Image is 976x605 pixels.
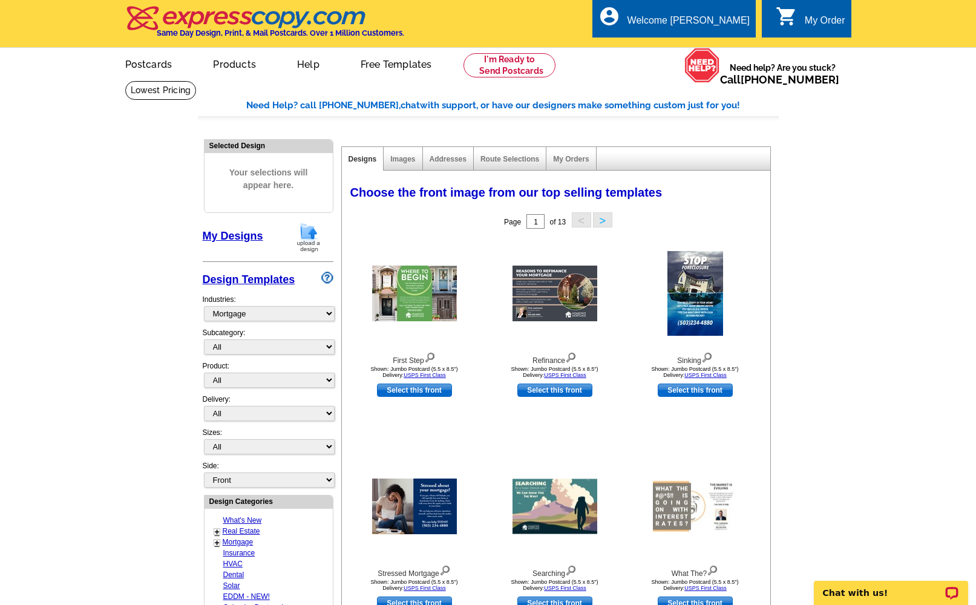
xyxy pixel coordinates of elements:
[439,563,451,576] img: view design details
[348,563,481,579] div: Stressed Mortgage
[741,73,839,86] a: [PHONE_NUMBER]
[390,155,415,163] a: Images
[488,563,621,579] div: Searching
[203,361,333,394] div: Product:
[214,154,324,204] span: Your selections will appear here.
[593,212,612,227] button: >
[194,49,275,77] a: Products
[776,13,845,28] a: shopping_cart My Order
[504,218,521,226] span: Page
[658,384,733,397] a: use this design
[629,366,762,378] div: Shown: Jumbo Postcard (5.5 x 8.5") Delivery:
[203,427,333,460] div: Sizes:
[667,251,723,336] img: Sinking
[223,581,240,590] a: Solar
[629,350,762,366] div: Sinking
[720,73,839,86] span: Call
[246,99,779,113] div: Need Help? call [PHONE_NUMBER], with support, or have our designers make something custom just fo...
[684,585,727,591] a: USPS First Class
[341,49,451,77] a: Free Templates
[348,579,481,591] div: Shown: Jumbo Postcard (5.5 x 8.5") Delivery:
[223,592,270,601] a: EDDM - NEW!
[488,579,621,591] div: Shown: Jumbo Postcard (5.5 x 8.5") Delivery:
[203,273,295,286] a: Design Templates
[629,579,762,591] div: Shown: Jumbo Postcard (5.5 x 8.5") Delivery:
[321,272,333,284] img: design-wizard-help-icon.png
[572,212,591,227] button: <
[377,384,452,397] a: use this design
[565,563,577,576] img: view design details
[203,460,333,489] div: Side:
[372,266,457,321] img: First Step
[629,563,762,579] div: What The?
[549,218,566,226] span: of 13
[707,563,718,576] img: view design details
[205,140,333,151] div: Selected Design
[223,527,260,535] a: Real Estate
[488,366,621,378] div: Shown: Jumbo Postcard (5.5 x 8.5") Delivery:
[404,372,446,378] a: USPS First Class
[203,327,333,361] div: Subcategory:
[404,585,446,591] a: USPS First Class
[278,49,339,77] a: Help
[684,372,727,378] a: USPS First Class
[401,100,420,111] span: chat
[430,155,467,163] a: Addresses
[480,155,539,163] a: Route Selections
[806,567,976,605] iframe: LiveChat chat widget
[205,495,333,507] div: Design Categories
[215,538,220,548] a: +
[565,350,577,363] img: view design details
[517,384,592,397] a: use this design
[372,479,457,534] img: Stressed Mortgage
[203,230,263,242] a: My Designs
[513,266,597,321] img: Refinance
[125,15,404,38] a: Same Day Design, Print, & Mail Postcards. Over 1 Million Customers.
[348,366,481,378] div: Shown: Jumbo Postcard (5.5 x 8.5") Delivery:
[223,560,243,568] a: HVAC
[215,527,220,537] a: +
[348,350,481,366] div: First Step
[223,571,244,579] a: Dental
[424,350,436,363] img: view design details
[203,288,333,327] div: Industries:
[157,28,404,38] h4: Same Day Design, Print, & Mail Postcards. Over 1 Million Customers.
[293,222,324,253] img: upload-design
[513,479,597,534] img: Searching
[544,372,586,378] a: USPS First Class
[223,516,262,525] a: What's New
[223,538,254,546] a: Mortgage
[350,186,663,199] span: Choose the front image from our top selling templates
[349,155,377,163] a: Designs
[598,5,620,27] i: account_circle
[488,350,621,366] div: Refinance
[776,5,798,27] i: shopping_cart
[653,479,738,534] img: What The?
[223,549,255,557] a: Insurance
[203,394,333,427] div: Delivery:
[684,48,720,83] img: help
[805,15,845,32] div: My Order
[553,155,589,163] a: My Orders
[106,49,192,77] a: Postcards
[627,15,750,32] div: Welcome [PERSON_NAME]
[544,585,586,591] a: USPS First Class
[701,350,713,363] img: view design details
[720,62,845,86] span: Need help? Are you stuck?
